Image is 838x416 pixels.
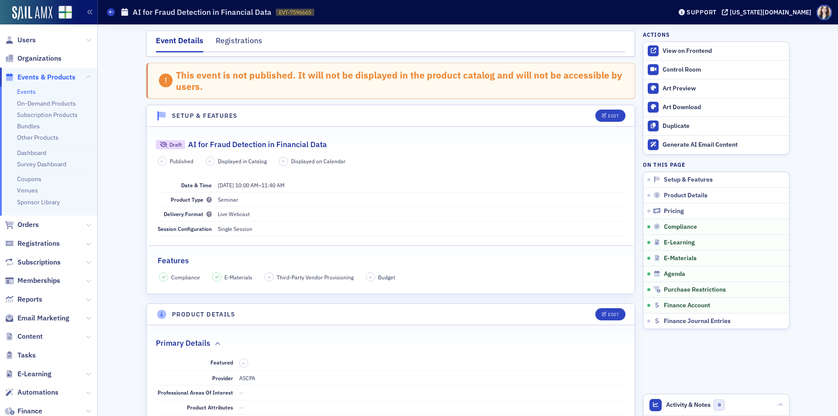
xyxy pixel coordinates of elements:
a: Memberships [5,276,60,285]
span: Provider [212,375,233,382]
div: Draft [156,140,185,149]
span: Orders [17,220,39,230]
span: Product Attributes [187,404,233,411]
a: Finance [5,406,42,416]
div: Art Preview [663,85,785,93]
h2: Features [158,255,189,266]
a: Registrations [5,239,60,248]
span: Email Marketing [17,313,69,323]
div: Edit [608,312,619,317]
span: Seminar [218,196,238,203]
a: Venues [17,186,38,194]
span: ASCPA [239,375,255,382]
span: – [242,360,245,366]
a: Bundles [17,122,40,130]
span: Product Details [664,192,707,199]
span: Content [17,332,43,341]
a: On-Demand Products [17,100,76,107]
div: This event is not published. It will not be displayed in the product catalog and will not be acce... [176,69,625,93]
a: Events [17,88,36,96]
a: Control Room [643,61,789,79]
span: — [239,404,244,411]
span: Pricing [664,207,684,215]
span: E-Learning [17,369,52,379]
a: Dashboard [17,149,46,157]
button: Generate AI Email Content [643,135,789,154]
span: Budget [378,273,395,281]
span: 0 [714,399,725,410]
time: 11:40 AM [261,182,285,189]
a: Art Preview [643,79,789,98]
div: Registrations [216,35,262,51]
span: EVT-7596665 [279,9,311,16]
span: – [282,158,285,164]
h1: AI for Fraud Detection in Financial Data [133,7,271,17]
span: — [239,389,244,396]
span: Session Configuration [158,225,212,232]
a: Subscriptions [5,258,61,267]
span: – [268,274,271,280]
span: Third-Party Vendor Provisioning [277,273,354,281]
span: Date & Time [181,182,212,189]
div: Control Room [663,66,785,74]
span: Published [170,157,193,165]
img: SailAMX [12,6,52,20]
img: SailAMX [58,6,72,19]
div: [US_STATE][DOMAIN_NAME] [730,8,811,16]
span: Agenda [664,270,685,278]
span: Automations [17,388,58,397]
span: Featured [210,359,233,366]
span: Displayed on Calendar [291,157,346,165]
a: Survey Dashboard [17,160,66,168]
span: Live Webcast [218,210,250,217]
span: Events & Products [17,72,76,82]
a: Subscription Products [17,111,78,119]
h2: Primary Details [156,337,210,349]
span: E-Learning [664,239,695,247]
a: Reports [5,295,42,304]
span: Reports [17,295,42,304]
span: – [218,182,285,189]
span: E-Materials [664,254,697,262]
span: Professional Areas Of Interest [158,389,233,396]
h4: Product Details [172,310,235,319]
span: – [161,158,163,164]
a: Email Marketing [5,313,69,323]
a: Art Download [643,98,789,117]
span: Activity & Notes [666,400,711,409]
div: Support [687,8,717,16]
a: Tasks [5,351,36,360]
h4: On this page [643,161,790,168]
a: Sponsor Library [17,198,60,206]
a: Automations [5,388,58,397]
div: Edit [608,113,619,118]
span: Finance Journal Entries [664,317,731,325]
a: Content [5,332,43,341]
span: Purchase Restrictions [664,286,726,294]
a: Organizations [5,54,62,63]
a: View Homepage [52,6,72,21]
span: Tasks [17,351,36,360]
button: Duplicate [643,117,789,135]
span: Memberships [17,276,60,285]
h2: AI for Fraud Detection in Financial Data [188,139,327,150]
a: Orders [5,220,39,230]
span: Finance [17,406,42,416]
span: Users [17,35,36,45]
span: Finance Account [664,302,710,309]
div: Art Download [663,103,785,111]
span: – [209,158,211,164]
span: Compliance [171,273,200,281]
span: Setup & Features [664,176,713,184]
div: View on Frontend [663,47,785,55]
button: Edit [595,308,625,320]
div: Duplicate [663,122,785,130]
div: Event Details [156,35,203,52]
span: Single Session [218,225,252,232]
span: Displayed in Catalog [218,157,267,165]
span: E-Materials [224,273,252,281]
span: Product Type [171,196,212,203]
span: Registrations [17,239,60,248]
span: Organizations [17,54,62,63]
